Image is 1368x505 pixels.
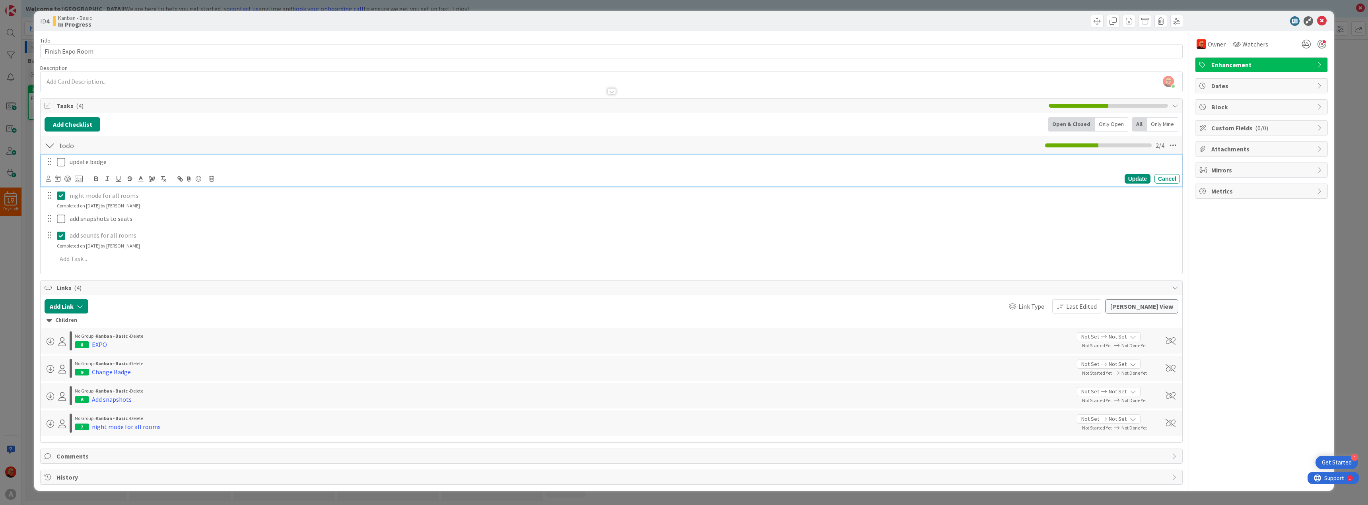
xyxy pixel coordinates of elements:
b: In Progress [58,21,92,27]
input: type card name here... [40,44,1183,58]
div: Change Badge [92,367,131,377]
div: Completed on [DATE] by [PERSON_NAME] [57,242,140,250]
span: Delete [130,333,143,339]
span: No Group › [75,415,95,421]
span: Not Set [1109,387,1127,396]
span: Delete [130,415,143,421]
button: Add Link [45,299,88,313]
span: Not Set [1081,415,1099,423]
span: ( 0/0 ) [1255,124,1268,132]
button: [PERSON_NAME] View [1105,299,1178,313]
span: Not Started Yet [1082,425,1112,431]
span: Enhancement [1211,60,1313,70]
span: Not Done Yet [1121,342,1147,348]
div: Open & Closed [1048,117,1095,132]
span: Not Started Yet [1082,342,1112,348]
span: Delete [130,388,143,394]
div: Only Open [1095,117,1128,132]
span: ( 4 ) [74,284,82,292]
span: Kanban - Basic [58,15,92,21]
span: No Group › [75,388,95,394]
b: 4 [46,17,49,25]
span: Dates [1211,81,1313,91]
span: Owner [1208,39,1226,49]
div: 6 [75,396,89,403]
span: History [56,472,1168,482]
p: night mode for all rooms [70,191,1177,200]
b: Kanban - Basic › [95,388,130,394]
b: Kanban - Basic › [95,360,130,366]
p: update badge [70,157,1177,166]
span: Metrics [1211,186,1313,196]
span: Last Edited [1066,302,1097,311]
span: Watchers [1242,39,1268,49]
span: Not Set [1081,333,1099,341]
span: Support [17,1,36,11]
span: Attachments [1211,144,1313,154]
div: Children [47,316,1176,325]
span: Not Started Yet [1082,397,1112,403]
span: Delete [130,360,143,366]
div: Update [1125,174,1150,184]
div: Open Get Started checklist, remaining modules: 4 [1316,456,1358,469]
div: 7 [75,424,89,430]
span: Link Type [1018,302,1044,311]
div: EXPO [92,340,107,349]
div: Completed on [DATE] by [PERSON_NAME] [57,202,140,209]
span: Not Set [1081,387,1099,396]
div: Get Started [1322,459,1352,466]
span: Comments [56,451,1168,461]
span: Not Set [1109,360,1127,368]
span: Not Set [1081,360,1099,368]
div: 9 [75,369,89,375]
input: Add Checklist... [56,138,235,153]
span: Not Started Yet [1082,370,1112,376]
div: 8 [75,341,89,348]
span: Not Set [1109,415,1127,423]
span: ( 4 ) [76,102,84,110]
div: All [1132,117,1147,132]
b: Kanban - Basic › [95,333,130,339]
div: 1 [41,3,43,10]
div: night mode for all rooms [92,422,161,431]
img: ACg8ocI49K8iO9pJFs7GFLvGnGQz901OBmyJ3JkfvHyJa0hNDQwfFdJr=s96-c [1163,76,1174,87]
div: Cancel [1154,174,1180,184]
b: Kanban - Basic › [95,415,130,421]
span: Tasks [56,101,1045,110]
span: Not Done Yet [1121,397,1147,403]
div: Only Mine [1147,117,1178,132]
p: add snapshots to seats [70,214,1177,223]
div: 4 [1351,454,1358,461]
span: Not Set [1109,333,1127,341]
button: Add Checklist [45,117,100,132]
span: 2 / 4 [1156,141,1164,150]
span: Custom Fields [1211,123,1313,133]
p: add sounds for all rooms [70,231,1177,240]
span: Not Done Yet [1121,370,1147,376]
img: CP [1197,39,1206,49]
button: Last Edited [1052,299,1101,313]
div: Add snapshots [92,395,132,404]
span: Not Done Yet [1121,425,1147,431]
span: ID [40,16,49,26]
label: Title [40,37,51,44]
span: Block [1211,102,1313,112]
span: Description [40,64,68,72]
span: Mirrors [1211,165,1313,175]
span: Links [56,283,1168,292]
span: No Group › [75,333,95,339]
span: No Group › [75,360,95,366]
